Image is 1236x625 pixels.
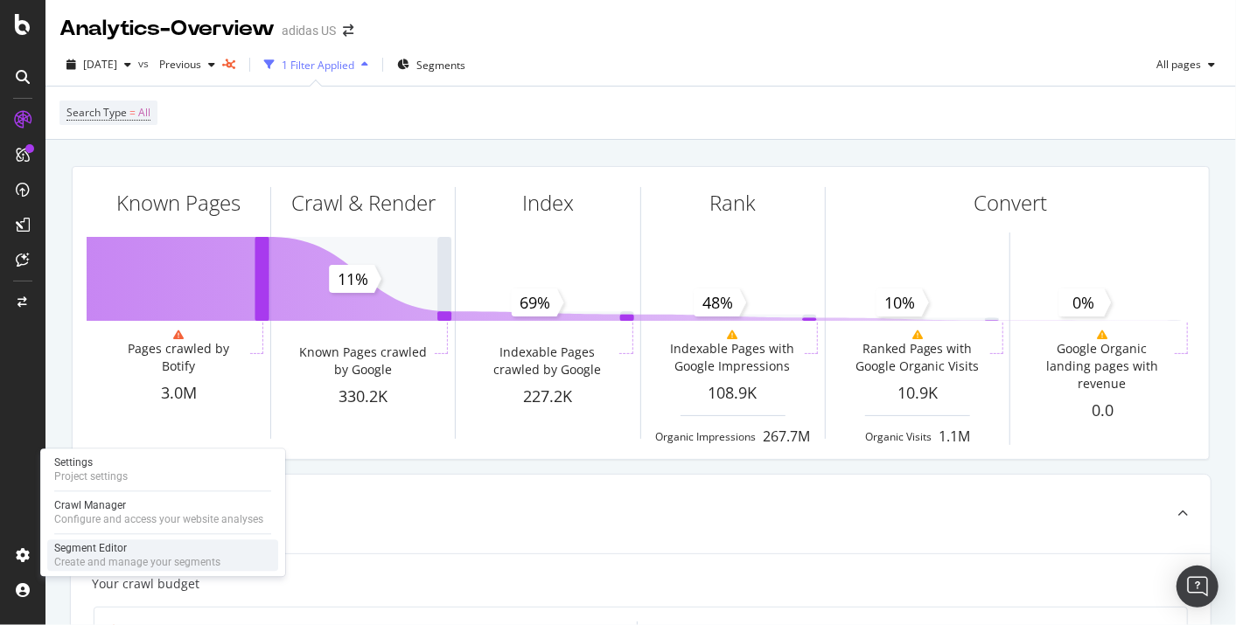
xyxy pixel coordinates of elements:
[641,382,825,405] div: 108.9K
[92,575,199,593] div: Your crawl budget
[83,57,117,72] span: 2025 Sep. 16th
[116,188,241,218] div: Known Pages
[87,382,270,405] div: 3.0M
[138,101,150,125] span: All
[59,14,275,44] div: Analytics - Overview
[47,454,278,485] a: SettingsProject settings
[152,51,222,79] button: Previous
[47,539,278,571] a: Segment EditorCreate and manage your segments
[271,385,455,408] div: 330.2K
[54,498,263,512] div: Crawl Manager
[257,51,375,79] button: 1 Filter Applied
[129,105,136,120] span: =
[655,429,756,444] div: Organic Impressions
[54,455,128,469] div: Settings
[47,497,278,528] a: Crawl ManagerConfigure and access your website analyses
[343,24,353,37] div: arrow-right-arrow-left
[664,340,801,375] div: Indexable Pages with Google Impressions
[138,56,152,71] span: vs
[291,188,436,218] div: Crawl & Render
[416,58,465,73] span: Segments
[1149,57,1201,72] span: All pages
[709,188,756,218] div: Rank
[66,105,127,120] span: Search Type
[456,385,639,408] div: 227.2K
[390,51,472,79] button: Segments
[54,541,220,555] div: Segment Editor
[1177,566,1219,608] div: Open Intercom Messenger
[54,555,220,569] div: Create and manage your segments
[294,344,431,378] div: Known Pages crawled by Google
[282,58,354,73] div: 1 Filter Applied
[54,512,263,526] div: Configure and access your website analyses
[522,188,574,218] div: Index
[1149,51,1222,79] button: All pages
[109,340,247,375] div: Pages crawled by Botify
[763,427,810,447] div: 267.7M
[54,469,128,483] div: Project settings
[152,57,201,72] span: Previous
[59,51,138,79] button: [DATE]
[282,22,336,39] div: adidas US
[478,344,616,378] div: Indexable Pages crawled by Google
